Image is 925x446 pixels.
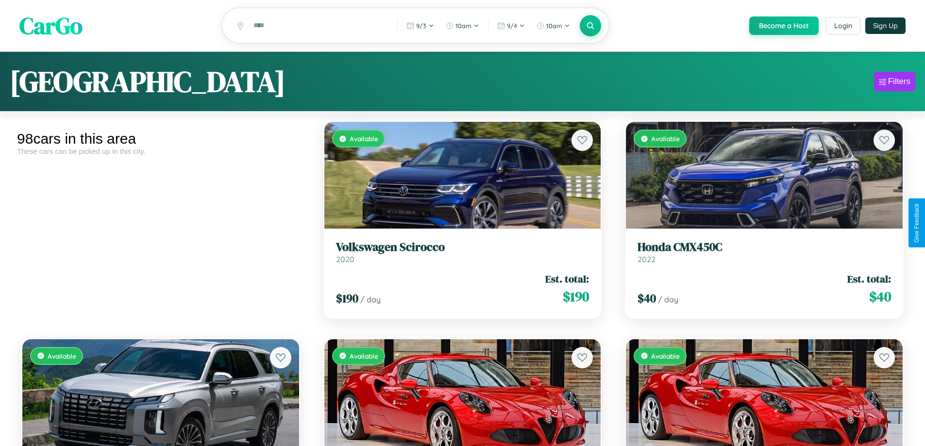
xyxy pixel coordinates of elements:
[546,22,562,30] span: 10am
[455,22,471,30] span: 10am
[638,240,891,264] a: Honda CMX450C2022
[874,72,915,91] button: Filters
[651,134,680,143] span: Available
[48,352,76,360] span: Available
[507,22,517,30] span: 9 / 4
[749,17,819,35] button: Become a Host
[350,352,378,360] span: Available
[336,240,589,254] h3: Volkswagen Scirocco
[545,272,589,286] span: Est. total:
[847,272,891,286] span: Est. total:
[19,10,83,42] span: CarGo
[563,287,589,306] span: $ 190
[336,240,589,264] a: Volkswagen Scirocco2020
[865,17,906,34] button: Sign Up
[913,203,920,243] div: Give Feedback
[336,254,354,264] span: 2020
[360,295,381,304] span: / day
[651,352,680,360] span: Available
[532,18,575,33] button: 10am
[638,254,656,264] span: 2022
[441,18,484,33] button: 10am
[638,290,656,306] span: $ 40
[336,290,358,306] span: $ 190
[826,17,860,34] button: Login
[402,18,439,33] button: 9/3
[492,18,530,33] button: 9/4
[658,295,678,304] span: / day
[17,147,304,155] div: These cars can be picked up in this city.
[10,62,286,101] h1: [GEOGRAPHIC_DATA]
[350,134,378,143] span: Available
[888,77,910,86] div: Filters
[17,131,304,147] div: 98 cars in this area
[869,287,891,306] span: $ 40
[416,22,426,30] span: 9 / 3
[638,240,891,254] h3: Honda CMX450C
